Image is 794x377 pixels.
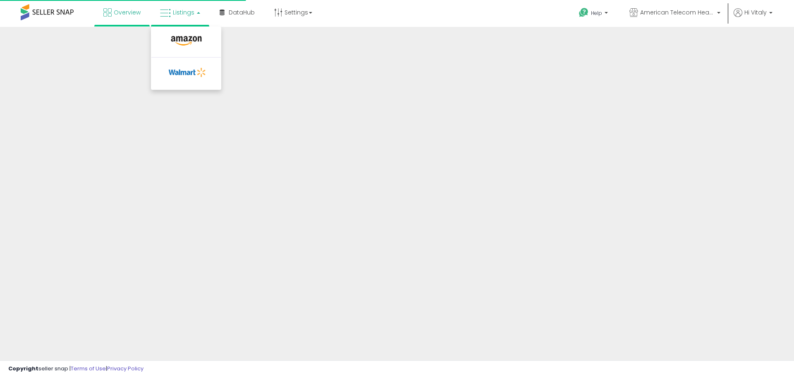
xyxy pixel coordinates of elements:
[734,8,772,27] a: Hi Vitaly
[744,8,767,17] span: Hi Vitaly
[71,365,106,372] a: Terms of Use
[8,365,38,372] strong: Copyright
[640,8,715,17] span: American Telecom Headquarters
[173,8,194,17] span: Listings
[572,1,616,27] a: Help
[8,365,143,373] div: seller snap | |
[579,7,589,18] i: Get Help
[107,365,143,372] a: Privacy Policy
[591,10,602,17] span: Help
[114,8,141,17] span: Overview
[229,8,255,17] span: DataHub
